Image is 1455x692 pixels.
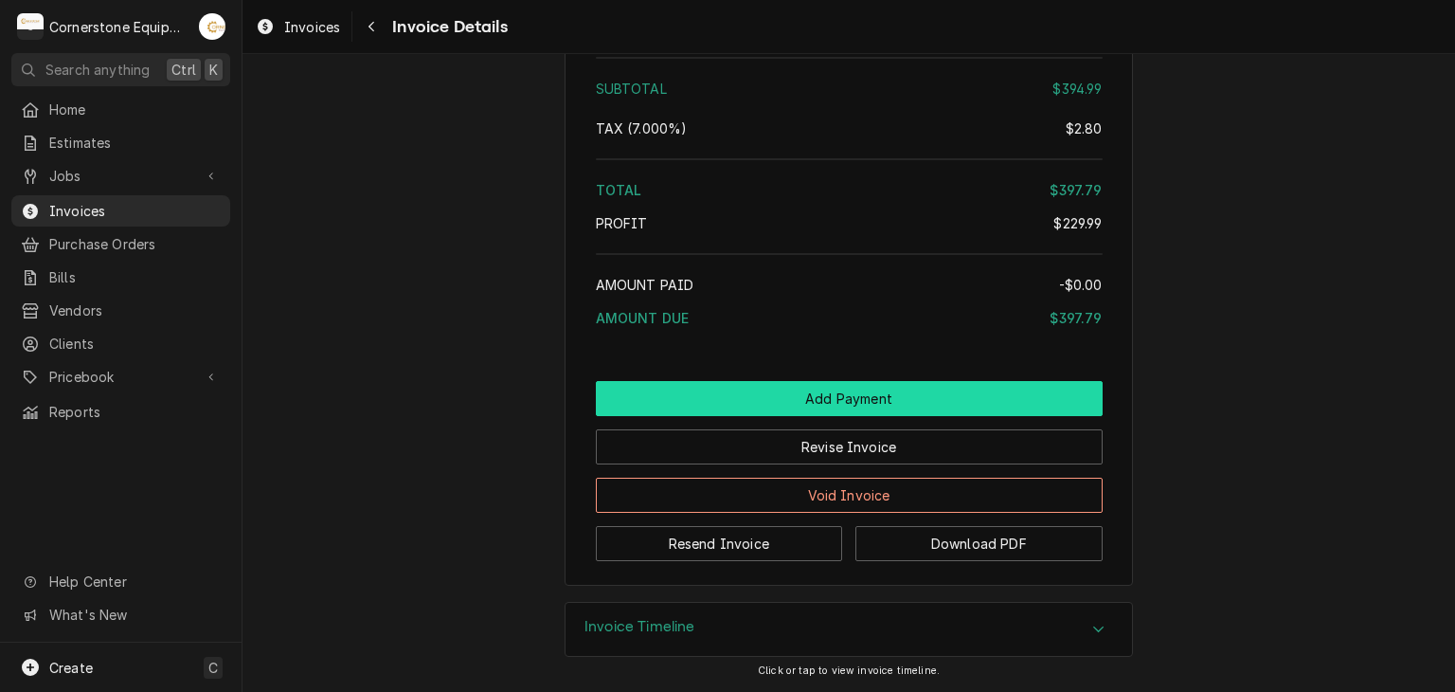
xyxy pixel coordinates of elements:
span: Subtotal [596,81,667,97]
button: Add Payment [596,381,1103,416]
a: Vendors [11,295,230,326]
span: Profit [596,215,648,231]
div: Tax [596,118,1103,138]
button: Search anythingCtrlK [11,53,230,86]
div: Cornerstone Equipment Repair, LLC's Avatar [17,13,44,40]
div: $2.80 [1066,118,1103,138]
span: Reports [49,402,221,422]
span: Search anything [45,60,150,80]
a: Go to What's New [11,599,230,630]
button: Void Invoice [596,478,1103,513]
span: Amount Due [596,310,690,326]
span: Help Center [49,572,219,592]
div: Button Group Row [596,416,1103,464]
button: Revise Invoice [596,429,1103,464]
div: Accordion Header [566,603,1132,656]
span: Invoices [284,17,340,37]
span: Ctrl [171,60,196,80]
span: K [209,60,218,80]
span: Amount Paid [596,277,694,293]
div: Amount Due [596,308,1103,328]
span: Clients [49,334,221,354]
span: Invoices [49,201,221,221]
span: C [208,658,218,678]
span: What's New [49,605,219,625]
div: Subtotal [596,79,1103,99]
span: Bills [49,267,221,287]
a: Invoices [11,195,230,227]
a: Go to Pricebook [11,361,230,392]
div: Button Group [596,381,1103,561]
div: -$0.00 [1059,275,1103,295]
a: Go to Help Center [11,566,230,597]
div: Profit [596,213,1103,233]
span: Total [596,182,642,198]
div: Button Group Row [596,381,1103,416]
div: Button Group Row [596,513,1103,561]
span: Jobs [49,166,192,186]
a: Reports [11,396,230,428]
div: $397.79 [1050,308,1102,328]
span: Create [49,660,93,676]
a: Purchase Orders [11,228,230,260]
div: Amount Summary [596,50,1103,341]
a: Clients [11,328,230,359]
span: [6%] South Carolina State [1%] South Carolina, Spartanburg County Capitol Project Tax District [596,120,688,137]
span: Click or tap to view invoice timeline. [758,665,940,677]
a: Invoices [248,11,348,43]
span: Estimates [49,133,221,153]
div: $397.79 [1050,180,1102,200]
div: C [17,13,44,40]
div: Total [596,180,1103,200]
div: Invoice Timeline [565,602,1133,657]
span: Invoice Details [386,14,507,40]
a: Home [11,94,230,125]
a: Bills [11,262,230,293]
span: Home [49,100,221,119]
div: Cornerstone Equipment Repair, LLC [49,17,189,37]
span: Vendors [49,300,221,320]
div: Andrew Buigues's Avatar [199,13,225,40]
button: Accordion Details Expand Trigger [566,603,1132,656]
button: Navigate back [356,11,386,42]
div: $394.99 [1052,79,1102,99]
div: Button Group Row [596,464,1103,513]
div: $229.99 [1053,213,1102,233]
span: Purchase Orders [49,234,221,254]
div: Amount Paid [596,275,1103,295]
span: Pricebook [49,367,192,387]
button: Resend Invoice [596,526,843,561]
a: Estimates [11,127,230,158]
h3: Invoice Timeline [584,618,695,636]
button: Download PDF [855,526,1103,561]
div: AB [199,13,225,40]
a: Go to Jobs [11,160,230,191]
